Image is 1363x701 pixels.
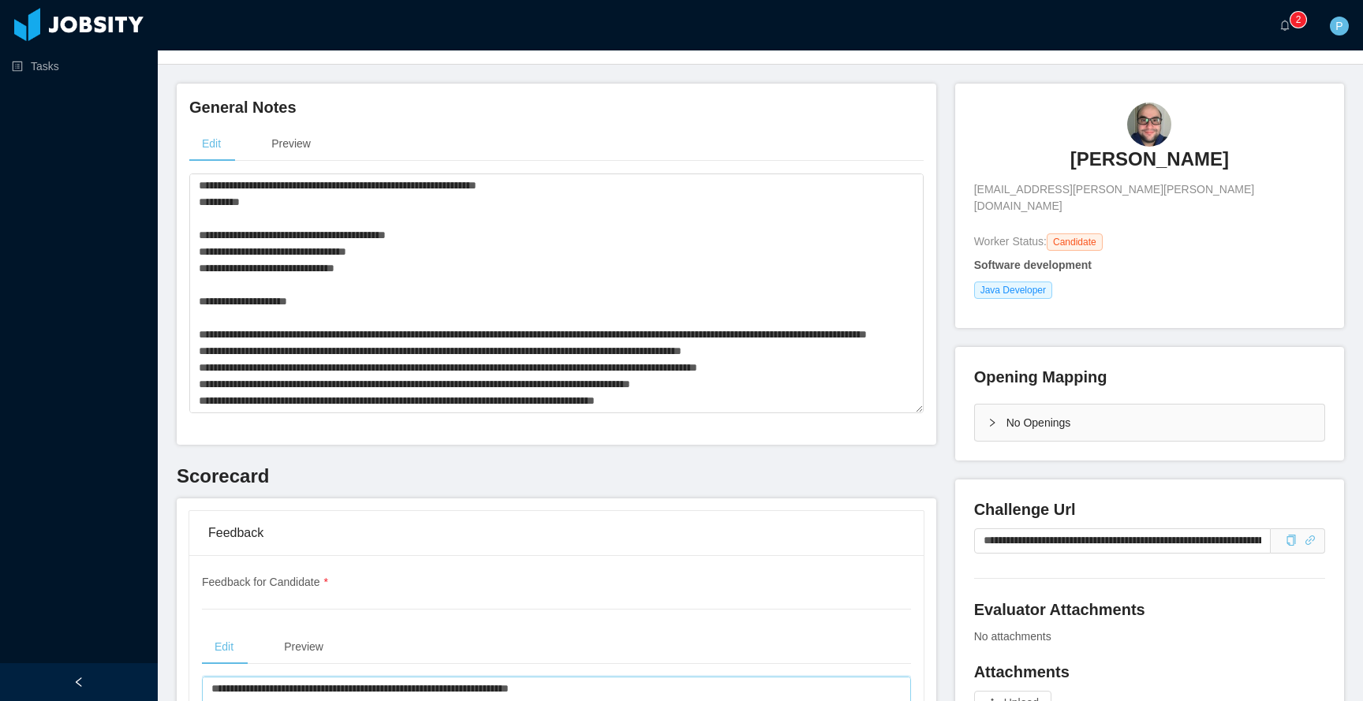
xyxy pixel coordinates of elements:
h4: Attachments [974,661,1325,683]
div: Copy [1286,532,1297,549]
div: Preview [271,629,336,665]
div: Edit [189,126,233,162]
span: Java Developer [974,282,1052,299]
h4: Opening Mapping [974,366,1107,388]
i: icon: bell [1279,20,1290,31]
i: icon: copy [1286,535,1297,546]
h3: Scorecard [177,464,936,489]
div: icon: rightNo Openings [975,405,1324,441]
div: Preview [259,126,323,162]
span: [EMAIL_ADDRESS][PERSON_NAME][PERSON_NAME][DOMAIN_NAME] [974,181,1325,214]
i: icon: right [988,418,997,427]
i: icon: link [1305,535,1316,546]
span: Feedback for Candidate [202,576,328,588]
span: Worker Status: [974,235,1047,248]
a: icon: profileTasks [12,50,145,82]
h4: Evaluator Attachments [974,598,1325,621]
a: [PERSON_NAME] [1070,147,1229,181]
span: P [1335,17,1342,35]
h4: Challenge Url [974,498,1325,520]
strong: Software development [974,259,1092,271]
div: No attachments [974,628,1325,645]
p: 2 [1296,12,1301,28]
sup: 2 [1290,12,1306,28]
h4: General Notes [189,96,924,118]
img: 24d3d4e4-4d43-4cdd-81e6-56eca7f9954e.jpeg [1127,103,1171,147]
div: Edit [202,629,246,665]
div: Feedback [208,511,905,555]
span: Candidate [1047,233,1103,251]
h3: [PERSON_NAME] [1070,147,1229,172]
a: icon: link [1305,534,1316,546]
